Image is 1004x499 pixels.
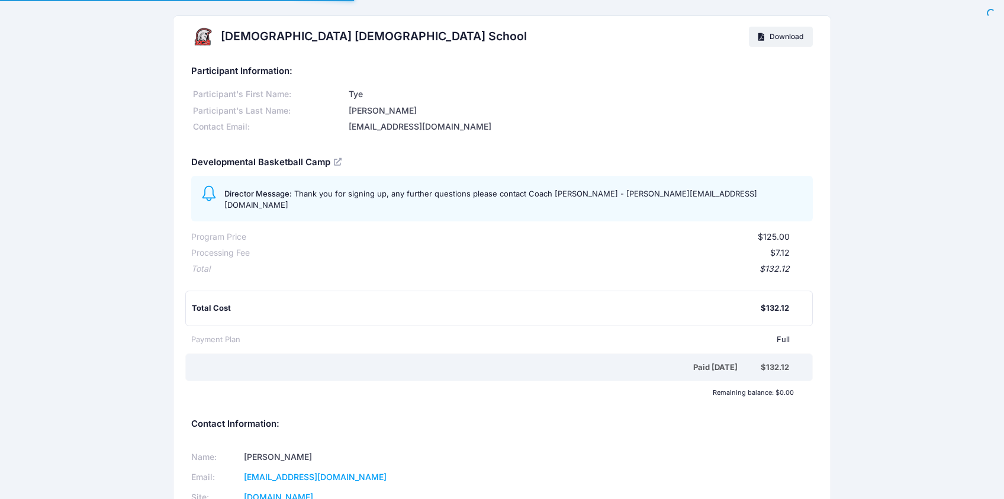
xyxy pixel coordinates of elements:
[221,30,527,43] h2: [DEMOGRAPHIC_DATA] [DEMOGRAPHIC_DATA] School
[761,302,789,314] div: $132.12
[749,27,813,47] a: Download
[224,189,292,198] span: Director Message:
[191,88,347,101] div: Participant's First Name:
[194,362,761,374] div: Paid [DATE]
[191,447,240,467] td: Name:
[191,334,240,346] div: Payment Plan
[334,156,343,167] a: View Registration Details
[191,157,344,168] h5: Developmental Basketball Camp
[758,231,790,242] span: $125.00
[191,263,210,275] div: Total
[761,362,789,374] div: $132.12
[191,121,347,133] div: Contact Email:
[191,467,240,487] td: Email:
[240,447,487,467] td: [PERSON_NAME]
[240,334,790,346] div: Full
[191,419,813,430] h5: Contact Information:
[191,66,813,77] h5: Participant Information:
[191,105,347,117] div: Participant's Last Name:
[346,88,813,101] div: Tye
[250,247,790,259] div: $7.12
[224,189,757,210] span: Thank you for signing up, any further questions please contact Coach [PERSON_NAME] - [PERSON_NAME...
[346,121,813,133] div: [EMAIL_ADDRESS][DOMAIN_NAME]
[185,389,800,396] div: Remaining balance: $0.00
[346,105,813,117] div: [PERSON_NAME]
[210,263,790,275] div: $132.12
[244,472,387,482] a: [EMAIL_ADDRESS][DOMAIN_NAME]
[192,302,761,314] div: Total Cost
[191,247,250,259] div: Processing Fee
[191,231,246,243] div: Program Price
[770,32,803,41] span: Download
